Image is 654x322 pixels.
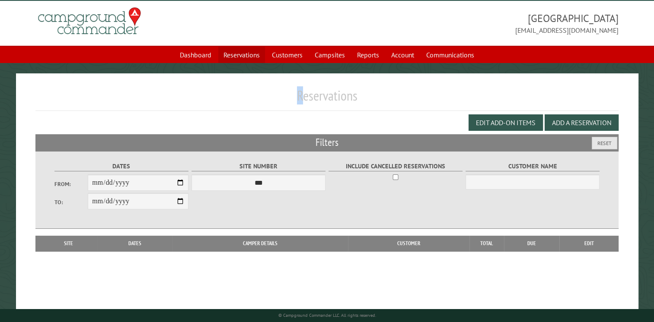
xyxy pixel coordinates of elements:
a: Customers [267,47,308,63]
th: Dates [97,236,172,251]
label: To: [54,198,88,206]
a: Reports [352,47,384,63]
th: Customer [348,236,469,251]
th: Due [504,236,559,251]
th: Total [469,236,504,251]
label: Site Number [191,161,326,171]
small: © Campground Commander LLC. All rights reserved. [278,313,376,318]
label: From: [54,180,88,188]
a: Dashboard [175,47,217,63]
a: Account [386,47,419,63]
img: Campground Commander [35,4,144,38]
label: Dates [54,161,189,171]
label: Customer Name [466,161,600,171]
a: Communications [421,47,479,63]
a: Campsites [309,47,350,63]
button: Reset [592,137,617,149]
th: Edit [559,236,619,251]
h2: Filters [35,134,619,151]
label: Include Cancelled Reservations [329,161,463,171]
h1: Reservations [35,87,619,111]
a: Reservations [218,47,265,63]
th: Camper Details [172,236,348,251]
button: Add a Reservation [545,114,619,131]
th: Site [40,236,97,251]
span: [GEOGRAPHIC_DATA] [EMAIL_ADDRESS][DOMAIN_NAME] [327,11,619,35]
button: Edit Add-on Items [469,114,543,131]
